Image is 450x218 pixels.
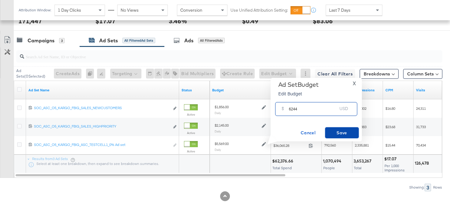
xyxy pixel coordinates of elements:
[291,127,325,138] button: Cancel
[59,38,65,44] div: 3
[294,129,323,137] span: Cancel
[355,143,369,147] span: 2,335,881
[323,166,335,170] span: People
[215,148,221,151] sub: Daily
[18,17,42,25] div: 171,447
[416,124,426,129] span: 31,733
[215,123,229,128] div: $2,145.00
[273,143,306,148] span: $36,065.28
[28,88,177,93] a: Your Ad Set name.
[184,149,198,153] label: Active
[86,69,97,78] div: 0
[198,38,225,43] div: All Filtered Ads
[385,124,395,129] span: $23.68
[385,143,395,147] span: $15.44
[433,185,442,189] div: Rows
[317,70,353,78] span: Clear All Filters
[184,113,198,117] label: Active
[403,69,442,79] button: Column Sets
[184,131,198,135] label: Active
[169,17,187,25] div: 3.46%
[272,166,292,170] span: Total Spend
[180,7,202,13] span: Conversion
[121,7,139,13] span: No Views
[16,68,49,79] div: Ad Sets ( 0 Selected)
[278,81,319,88] div: Ad Set Budget
[24,48,404,60] input: Search Ad Set Name, ID or Objective
[34,124,170,129] div: SOC_ASC_O5_KARGO_FBIG_SALES_HIGHPRIORITY
[215,141,229,146] div: $5,569.00
[122,38,155,43] div: All Filtered Ad Sets
[279,105,287,116] div: $
[415,160,431,166] div: 126,478
[242,17,258,25] div: $0.49
[416,143,426,147] span: 70,434
[384,163,405,172] span: Per 1,000 Impressions
[215,105,229,109] div: $1,856.00
[328,129,356,137] span: Save
[385,88,411,93] a: The average cost you've paid to have 1,000 impressions of your ad.
[385,106,395,111] span: $16.80
[355,88,381,93] a: The number of times your ad was served. On mobile apps an ad is counted as served the first time ...
[384,156,398,162] div: $17.07
[324,143,336,147] span: 792,560
[34,105,170,110] div: SOC_ASC_O5_KARGO_FBIG_SALES_NEWCUSTOMERS
[96,17,115,25] div: $17.07
[215,111,221,115] sub: Daily
[353,79,356,88] span: X
[360,69,399,79] button: Breakdowns
[215,129,221,133] sub: Daily
[313,17,333,25] div: $83.06
[184,37,193,44] div: Ads
[34,142,170,147] div: SOC_ASC_O5_KARGO_FBIG_ASC_TESTCELL1_0% Ad set
[289,100,337,113] input: Enter your budget
[323,158,343,164] div: 1,070,494
[272,158,295,164] div: $62,376.66
[34,124,170,130] a: SOC_ASC_O5_KARGO_FBIG_SALES_HIGHPRIORITY
[28,37,54,44] div: Campaigns
[58,7,81,13] span: 1 Day Clicks
[315,69,355,79] button: Clear All Filters
[231,7,288,13] label: Use Unified Attribution Setting:
[99,37,118,44] div: Ad Sets
[337,105,351,116] div: USD
[278,90,319,97] p: Edit Budget
[325,127,359,138] button: Save
[354,158,373,164] div: 3,653,267
[182,88,207,93] a: Shows the current state of your Ad Set.
[34,105,170,112] a: SOC_ASC_O5_KARGO_FBIG_SALES_NEWCUSTOMERS
[329,7,351,13] span: Last 7 Days
[350,81,358,86] button: X
[409,185,425,189] div: Showing:
[18,8,51,12] div: Attribution Window:
[34,142,170,149] a: SOC_ASC_O5_KARGO_FBIG_ASC_TESTCELL1_0% Ad set
[425,184,431,191] div: 3
[416,106,426,111] span: 24,311
[354,166,362,170] span: Total
[212,88,268,93] a: Shows the current budget of Ad Set.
